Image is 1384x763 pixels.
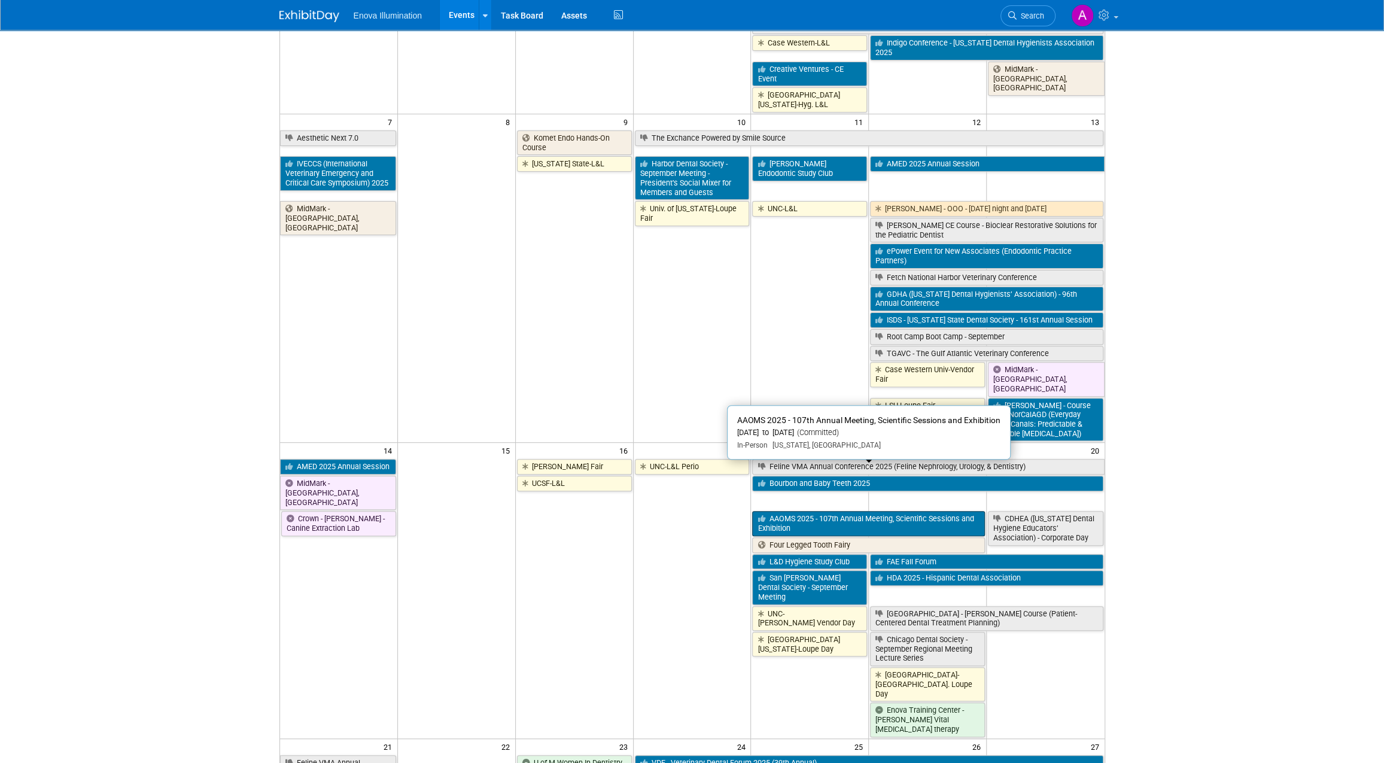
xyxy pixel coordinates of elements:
[971,114,986,129] span: 12
[752,632,867,656] a: [GEOGRAPHIC_DATA][US_STATE]-Loupe Day
[768,441,881,449] span: [US_STATE], [GEOGRAPHIC_DATA]
[870,218,1103,242] a: [PERSON_NAME] CE Course - Bioclear Restorative Solutions for the Pediatric Dentist
[280,459,396,475] a: AMED 2025 Annual Session
[988,362,1104,396] a: MidMark - [GEOGRAPHIC_DATA], [GEOGRAPHIC_DATA]
[752,606,867,631] a: UNC-[PERSON_NAME] Vendor Day
[752,459,1104,475] a: Feline VMA Annual Conference 2025 (Feline Nephrology, Urology, & Dentistry)
[870,703,985,737] a: Enova Training Center - [PERSON_NAME] Vital [MEDICAL_DATA] therapy
[500,739,515,754] span: 22
[517,130,632,155] a: Komet Endo Hands-On Course
[870,667,985,701] a: [GEOGRAPHIC_DATA]-[GEOGRAPHIC_DATA]. Loupe Day
[622,114,633,129] span: 9
[737,441,768,449] span: In-Person
[504,114,515,129] span: 8
[870,244,1103,268] a: ePower Event for New Associates (Endodontic Practice Partners)
[517,459,632,475] a: [PERSON_NAME] Fair
[387,114,397,129] span: 7
[853,114,868,129] span: 11
[1090,443,1105,458] span: 20
[752,554,867,570] a: L&D Hygiene Study Club
[870,201,1103,217] a: [PERSON_NAME] - OOO - [DATE] night and [DATE]
[281,511,396,536] a: Crown - [PERSON_NAME] - Canine Extraction Lab
[500,443,515,458] span: 15
[635,156,750,200] a: Harbor Dental Society - September Meeting - President’s Social Mixer for Members and Guests
[618,739,633,754] span: 23
[988,62,1104,96] a: MidMark - [GEOGRAPHIC_DATA], [GEOGRAPHIC_DATA]
[382,443,397,458] span: 14
[870,312,1103,328] a: ISDS - [US_STATE] State Dental Society - 161st Annual Session
[635,130,1103,146] a: The Exchance Powered by Smile Source
[752,156,867,181] a: [PERSON_NAME] Endodontic Study Club
[635,201,750,226] a: Univ. of [US_STATE]-Loupe Fair
[752,201,867,217] a: UNC-L&L
[752,87,867,112] a: [GEOGRAPHIC_DATA][US_STATE]-Hyg. L&L
[280,201,396,235] a: MidMark - [GEOGRAPHIC_DATA], [GEOGRAPHIC_DATA]
[1017,11,1044,20] span: Search
[870,287,1103,311] a: GDHA ([US_STATE] Dental Hygienists’ Association) - 96th Annual Conference
[280,156,396,190] a: IVECCS (International Veterinary Emergency and Critical Care Symposium) 2025
[1071,4,1094,27] img: Abby Nelson
[794,428,839,437] span: (Committed)
[870,156,1104,172] a: AMED 2025 Annual Session
[280,130,396,146] a: Aesthetic Next 7.0
[517,156,632,172] a: [US_STATE] State-L&L
[988,398,1103,442] a: [PERSON_NAME] - Course with NorCalAGD (Everyday Root Canals: Predictable & Reliable [MEDICAL_DATA])
[280,476,396,510] a: MidMark - [GEOGRAPHIC_DATA], [GEOGRAPHIC_DATA]
[870,346,1103,361] a: TGAVC - The Gulf Atlantic Veterinary Conference
[382,739,397,754] span: 21
[354,11,422,20] span: Enova Illumination
[279,10,339,22] img: ExhibitDay
[618,443,633,458] span: 16
[635,459,750,475] a: UNC-L&L Perio
[870,362,985,387] a: Case Western Univ-Vendor Fair
[870,570,1103,586] a: HDA 2025 - Hispanic Dental Association
[853,739,868,754] span: 25
[752,476,1103,491] a: Bourbon and Baby Teeth 2025
[1090,114,1105,129] span: 13
[988,511,1103,545] a: CDHEA ([US_STATE] Dental Hygiene Educators’ Association) - Corporate Day
[752,537,985,553] a: Four Legged Tooth Fairy
[971,739,986,754] span: 26
[870,632,985,666] a: Chicago Dental Society - September Regional Meeting Lecture Series
[752,511,985,536] a: AAOMS 2025 - 107th Annual Meeting, Scientific Sessions and Exhibition
[870,554,1103,570] a: FAE Fall Forum
[1090,739,1105,754] span: 27
[517,476,632,491] a: UCSF-L&L
[752,62,867,86] a: Creative Ventures - CE Event
[735,739,750,754] span: 24
[735,114,750,129] span: 10
[752,570,867,604] a: San [PERSON_NAME] Dental Society - September Meeting
[752,35,867,51] a: Case Western-L&L
[870,270,1103,285] a: Fetch National Harbor Veterinary Conference
[1000,5,1056,26] a: Search
[870,329,1103,345] a: Root Camp Boot Camp - September
[737,428,1000,438] div: [DATE] to [DATE]
[737,415,1000,425] span: AAOMS 2025 - 107th Annual Meeting, Scientific Sessions and Exhibition
[870,606,1103,631] a: [GEOGRAPHIC_DATA] - [PERSON_NAME] Course (Patient-Centered Dental Treatment Planning)
[870,35,1103,60] a: Indigo Conference - [US_STATE] Dental Hygienists Association 2025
